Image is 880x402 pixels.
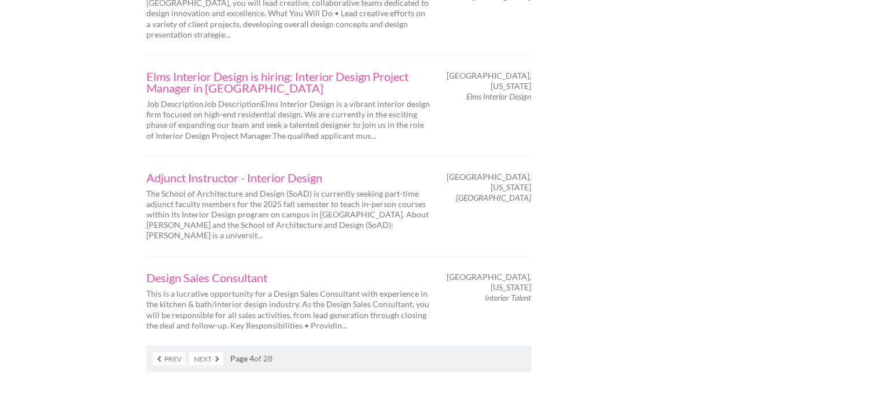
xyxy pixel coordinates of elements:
[447,71,531,91] span: [GEOGRAPHIC_DATA], [US_STATE]
[447,272,531,293] span: [GEOGRAPHIC_DATA], [US_STATE]
[146,289,430,331] p: This is a lucrative opportunity for a Design Sales Consultant with experience in the kitchen & ba...
[189,352,223,365] a: Next
[146,99,430,141] p: Job DescriptionJob DescriptionElms Interior Design is a vibrant interior design firm focused on h...
[230,353,254,363] strong: Page 4
[153,352,185,365] a: Prev
[447,172,531,193] span: [GEOGRAPHIC_DATA], [US_STATE]
[485,293,531,303] em: Interior Talent
[466,91,531,101] em: Elms Interior Design
[146,272,430,283] a: Design Sales Consultant
[146,71,430,94] a: Elms Interior Design is hiring: Interior Design Project Manager in [GEOGRAPHIC_DATA]
[146,189,430,241] p: The School of Architecture and Design (SoAD) is currently seeking part-time adjunct faculty membe...
[146,172,430,183] a: Adjunct Instructor - Interior Design
[146,345,531,372] nav: of 28
[456,193,531,202] em: [GEOGRAPHIC_DATA]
